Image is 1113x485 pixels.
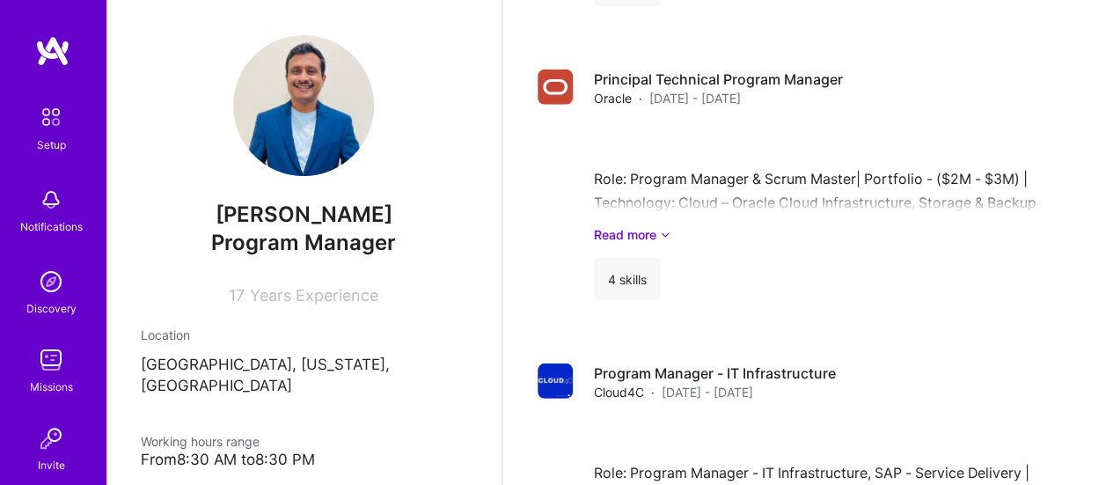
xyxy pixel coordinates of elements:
[33,342,69,378] img: teamwork
[651,383,655,401] span: ·
[33,264,69,299] img: discovery
[594,70,843,89] h4: Principal Technical Program Manager
[594,383,644,401] span: Cloud4C
[660,225,670,244] i: icon ArrowDownSecondaryDark
[141,326,466,344] div: Location
[538,364,573,399] img: Company logo
[20,217,83,236] div: Notifications
[141,355,466,397] p: [GEOGRAPHIC_DATA], [US_STATE], [GEOGRAPHIC_DATA]
[594,364,836,383] h4: Program Manager - IT Infrastructure
[38,456,65,474] div: Invite
[37,136,66,154] div: Setup
[639,89,642,107] span: ·
[594,258,661,300] div: 4 skills
[33,421,69,456] img: Invite
[141,434,260,449] span: Working hours range
[538,70,573,105] img: Company logo
[211,230,396,255] span: Program Manager
[233,35,374,176] img: User Avatar
[594,225,1042,244] a: Read more
[250,286,378,305] span: Years Experience
[594,89,632,107] span: Oracle
[26,299,77,318] div: Discovery
[649,89,741,107] span: [DATE] - [DATE]
[141,451,466,469] div: From 8:30 AM to 8:30 PM
[30,378,73,396] div: Missions
[141,202,466,228] span: [PERSON_NAME]
[35,35,70,67] img: logo
[662,383,753,401] span: [DATE] - [DATE]
[229,286,245,305] span: 17
[33,182,69,217] img: bell
[33,99,70,136] img: setup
